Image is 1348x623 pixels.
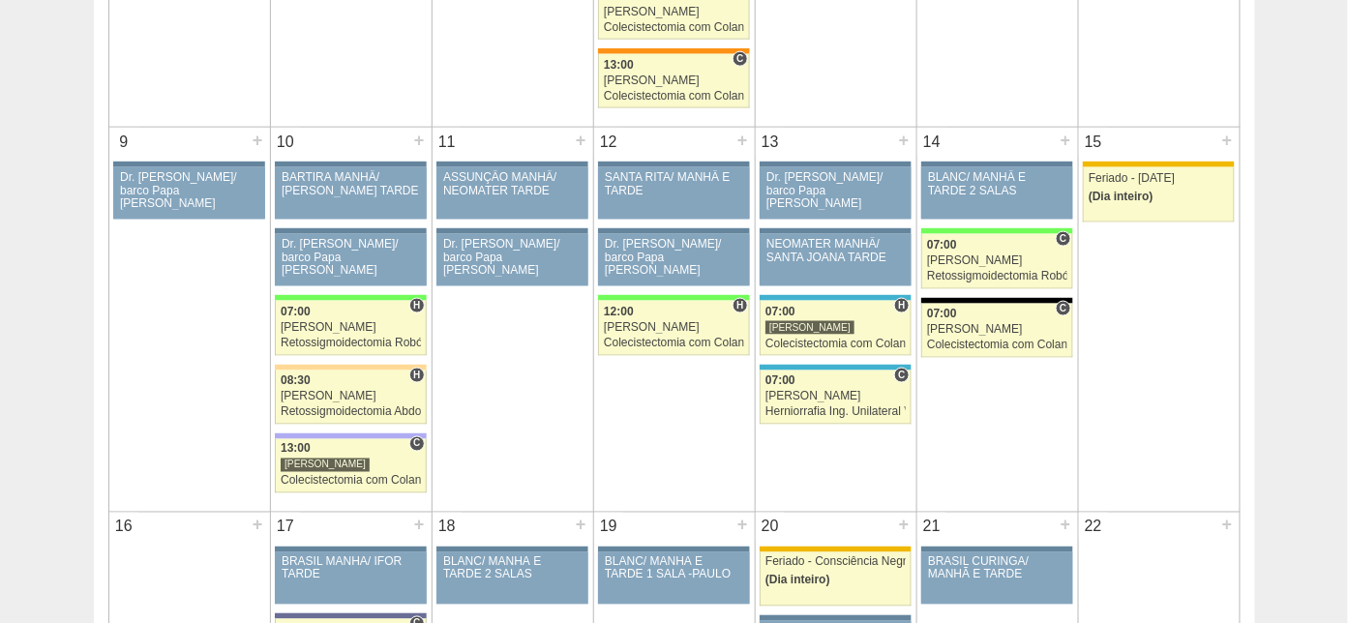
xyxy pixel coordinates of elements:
div: Key: Feriado [1083,162,1234,167]
div: Key: Brasil [275,295,426,301]
div: + [1219,128,1236,153]
div: Colecistectomia com Colangiografia VL [281,475,421,488]
div: 21 [917,513,947,542]
div: Key: Aviso [598,228,749,234]
div: + [1219,513,1236,538]
div: 9 [109,128,139,157]
a: H 12:00 [PERSON_NAME] Colecistectomia com Colangiografia VL [598,301,749,355]
span: Consultório [733,51,747,67]
div: Dr. [PERSON_NAME]/ barco Papa [PERSON_NAME] [766,171,905,210]
div: ASSUNÇÃO MANHÃ/ NEOMATER TARDE [443,171,582,196]
div: [PERSON_NAME] [604,321,744,334]
div: 10 [271,128,301,157]
div: + [734,513,751,538]
div: Key: Brasil [921,228,1072,234]
div: + [250,513,266,538]
div: + [411,513,428,538]
div: + [573,513,589,538]
div: 19 [594,513,624,542]
div: [PERSON_NAME] [281,458,370,472]
div: [PERSON_NAME] [927,323,1067,336]
div: Key: Feriado [760,547,911,552]
div: Key: Aviso [760,162,911,167]
div: Key: Aviso [598,162,749,167]
div: + [896,128,913,153]
div: + [573,128,589,153]
span: Hospital [409,368,424,383]
span: 07:00 [281,305,311,318]
div: Colecistectomia com Colangiografia VL [604,90,744,103]
div: Key: Aviso [921,547,1072,552]
div: Key: Vila Nova Star [275,613,426,619]
span: Consultório [1056,301,1070,316]
div: [PERSON_NAME] [765,320,854,335]
span: 07:00 [927,307,957,320]
div: Key: Neomater [760,365,911,371]
div: 12 [594,128,624,157]
div: Key: Aviso [275,162,426,167]
a: ASSUNÇÃO MANHÃ/ NEOMATER TARDE [436,167,587,220]
a: Dr. [PERSON_NAME]/ barco Papa [PERSON_NAME] [598,234,749,286]
a: Dr. [PERSON_NAME]/ barco Papa [PERSON_NAME] [436,234,587,286]
a: Feriado - Consciência Negra (Dia inteiro) [760,552,911,607]
a: C 13:00 [PERSON_NAME] Colecistectomia com Colangiografia VL [598,54,749,108]
div: Key: Bartira [275,365,426,371]
div: + [896,513,913,538]
div: Herniorrafia Ing. Unilateral VL [765,405,906,418]
div: Dr. [PERSON_NAME]/ barco Papa [PERSON_NAME] [120,171,258,210]
a: H 07:00 [PERSON_NAME] Colecistectomia com Colangiografia VL [760,301,911,355]
div: Dr. [PERSON_NAME]/ barco Papa [PERSON_NAME] [443,238,582,277]
a: H 08:30 [PERSON_NAME] Retossigmoidectomia Abdominal [275,371,426,425]
div: Colecistectomia com Colangiografia VL [604,337,744,349]
div: Key: Aviso [436,228,587,234]
div: Key: Aviso [275,228,426,234]
a: SANTA RITA/ MANHÃ E TARDE [598,167,749,220]
a: BRASIL MANHÃ/ IFOR TARDE [275,552,426,605]
div: + [250,128,266,153]
div: Colecistectomia com Colangiografia VL [765,338,906,350]
span: 12:00 [604,305,634,318]
a: BLANC/ MANHÃ E TARDE 2 SALAS [436,552,587,605]
div: 20 [756,513,786,542]
div: Key: Blanc [921,298,1072,304]
a: NEOMATER MANHÃ/ SANTA JOANA TARDE [760,234,911,286]
span: 13:00 [281,442,311,456]
span: (Dia inteiro) [1089,190,1153,203]
a: C 07:00 [PERSON_NAME] Herniorrafia Ing. Unilateral VL [760,371,911,425]
div: Key: Aviso [598,547,749,552]
span: (Dia inteiro) [765,574,830,587]
span: Consultório [1056,231,1070,247]
div: BLANC/ MANHÃ E TARDE 1 SALA -PAULO [605,556,743,581]
div: Key: Aviso [760,228,911,234]
div: Key: Aviso [275,547,426,552]
a: C 13:00 [PERSON_NAME] Colecistectomia com Colangiografia VL [275,439,426,493]
div: SANTA RITA/ MANHÃ E TARDE [605,171,743,196]
a: H 07:00 [PERSON_NAME] Retossigmoidectomia Robótica [275,301,426,355]
div: 13 [756,128,786,157]
div: [PERSON_NAME] [281,321,421,334]
span: Hospital [409,298,424,313]
a: BLANC/ MANHÃ E TARDE 1 SALA -PAULO [598,552,749,605]
span: 07:00 [765,373,795,387]
div: BLANC/ MANHÃ E TARDE 2 SALAS [443,556,582,581]
div: BARTIRA MANHÃ/ [PERSON_NAME] TARDE [282,171,420,196]
div: Feriado - [DATE] [1089,172,1229,185]
span: 07:00 [765,305,795,318]
div: Retossigmoidectomia Robótica [281,337,421,349]
div: Key: Christóvão da Gama [275,433,426,439]
span: 13:00 [604,58,634,72]
div: + [1058,513,1074,538]
div: Key: Aviso [436,162,587,167]
a: BARTIRA MANHÃ/ [PERSON_NAME] TARDE [275,167,426,220]
div: [PERSON_NAME] [281,390,421,402]
div: Dr. [PERSON_NAME]/ barco Papa [PERSON_NAME] [605,238,743,277]
a: Dr. [PERSON_NAME]/ barco Papa [PERSON_NAME] [275,234,426,286]
div: Dr. [PERSON_NAME]/ barco Papa [PERSON_NAME] [282,238,420,277]
span: 07:00 [927,238,957,252]
a: BRASIL CURINGA/ MANHÃ E TARDE [921,552,1072,605]
div: Key: Aviso [921,162,1072,167]
span: 08:30 [281,373,311,387]
span: Hospital [894,298,909,313]
div: BRASIL MANHÃ/ IFOR TARDE [282,556,420,581]
div: + [734,128,751,153]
